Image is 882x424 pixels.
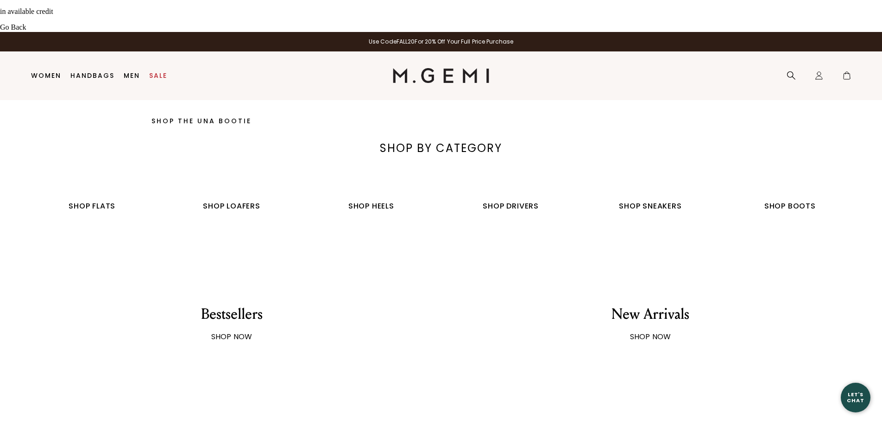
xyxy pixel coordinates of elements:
[728,196,867,212] div: 6 / 6
[70,72,114,79] a: Handbags
[124,72,140,79] a: Men
[588,196,712,212] a: SHOP SNEAKERS
[30,201,154,212] h1: SHOP FLATS
[30,196,154,212] a: SHOP FLATS
[448,196,588,212] div: 4 / 6
[393,68,490,83] img: M.Gemi
[309,196,434,212] a: SHOP HEELS
[630,331,671,342] strong: SHOP NOW
[169,201,294,212] h1: SHOP LOAFERS
[611,304,689,324] div: New Arrivals
[309,196,448,212] div: 3 / 6
[841,392,870,403] div: Let's Chat
[169,196,309,212] div: 2 / 6
[309,201,434,212] h1: SHOP HEELS
[201,304,263,324] div: Bestsellers
[30,196,169,212] div: 1 / 6
[728,201,852,212] h1: SHOP BOOTS
[448,201,573,212] h1: SHOP DRIVERS
[211,331,252,342] strong: SHOP NOW
[448,196,573,212] a: SHOP DRIVERS
[137,109,266,132] a: Banner primary button
[397,38,415,45] strong: FALL20
[728,196,852,212] a: SHOP BOOTS
[588,196,727,212] div: 5 / 6
[149,72,167,79] a: Sale
[31,72,61,79] a: Women
[588,201,712,212] h1: SHOP SNEAKERS
[448,293,852,342] a: New Arrivals SHOP NOW
[30,293,434,342] a: Bestsellers SHOP NOW
[169,196,294,212] a: SHOP LOAFERS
